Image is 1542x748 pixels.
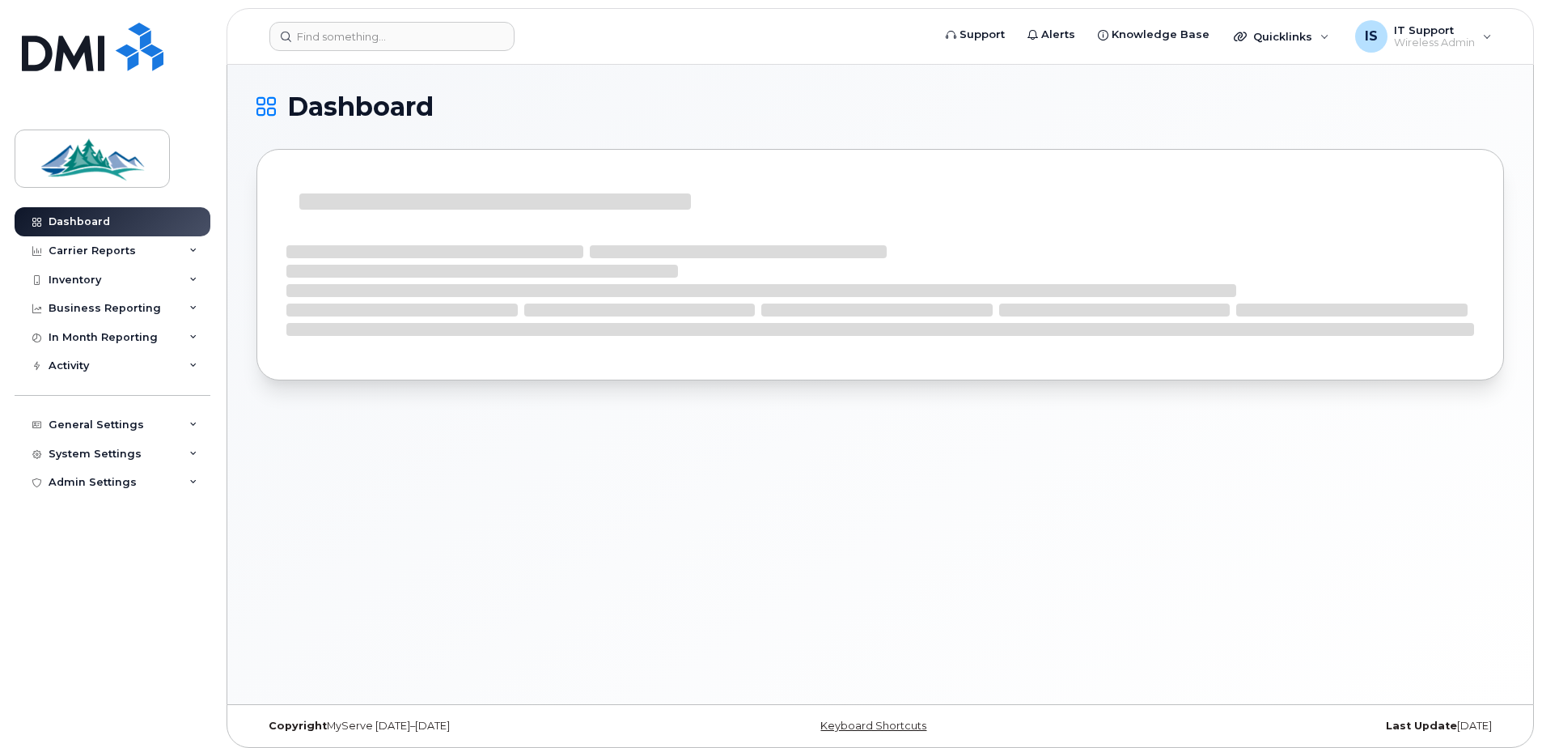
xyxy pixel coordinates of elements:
a: Keyboard Shortcuts [820,720,926,732]
div: [DATE] [1088,720,1504,733]
span: Dashboard [287,95,434,119]
div: MyServe [DATE]–[DATE] [256,720,672,733]
strong: Last Update [1386,720,1457,732]
strong: Copyright [269,720,327,732]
